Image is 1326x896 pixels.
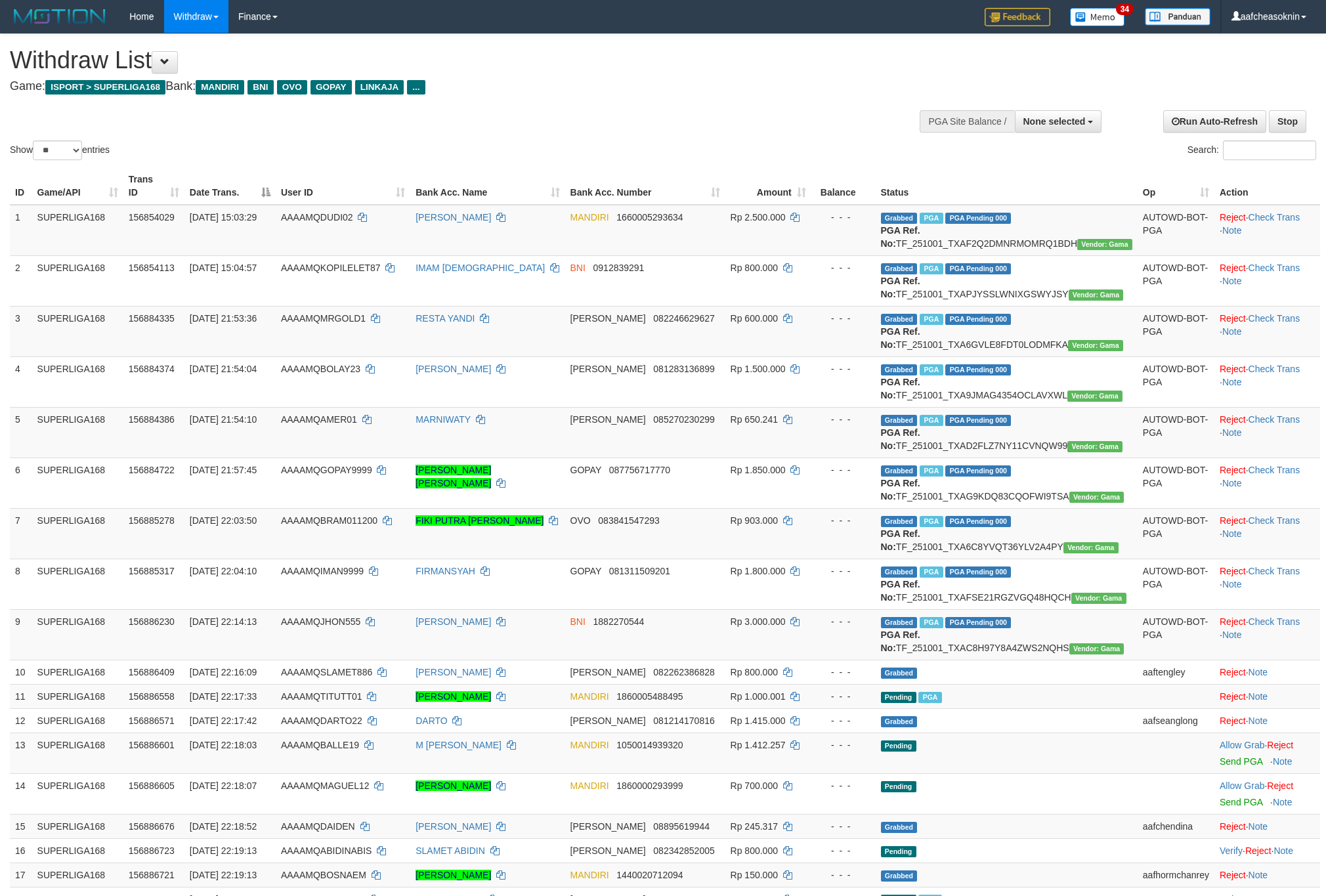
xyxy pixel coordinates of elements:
td: AUTOWD-BOT-PGA [1138,407,1214,458]
span: Vendor URL: https://trx31.1velocity.biz [1071,593,1126,604]
a: RESTA YANDI [416,313,475,324]
span: [DATE] 22:16:09 [190,667,257,677]
a: Note [1222,326,1242,337]
span: Grabbed [881,314,918,325]
span: None selected [1023,116,1086,127]
span: Rp 800.000 [731,263,778,273]
span: Rp 1.000.001 [731,691,786,702]
a: Note [1249,821,1268,832]
td: AUTOWD-BOT-PGA [1138,306,1214,356]
span: PGA Pending [945,465,1011,477]
div: - - - [817,413,870,426]
span: AAAAMQBRAM011200 [281,515,377,526]
span: 156886230 [129,616,175,627]
span: Copy 082262386828 to clipboard [653,667,714,677]
span: Marked by aafsoumeymey [920,617,943,628]
th: Game/API: activate to sort column ascending [32,167,123,205]
span: Vendor URL: https://trx31.1velocity.biz [1068,340,1123,351]
span: Copy 087756717770 to clipboard [609,465,670,475]
th: ID [10,167,32,205]
span: [DATE] 15:03:29 [190,212,257,223]
span: Marked by aafchoeunmanni [918,692,941,703]
span: MANDIRI [570,691,609,702]
a: Note [1222,528,1242,539]
td: SUPERLIGA168 [32,609,123,660]
th: Bank Acc. Name: activate to sort column ascending [410,167,565,205]
td: TF_251001_TXA9JMAG4354OCLAVXWL [876,356,1138,407]
span: [DATE] 21:54:10 [190,414,257,425]
span: Rp 903.000 [731,515,778,526]
a: Check Trans [1249,515,1300,526]
th: Bank Acc. Number: activate to sort column ascending [565,167,725,205]
td: AUTOWD-BOT-PGA [1138,609,1214,660]
button: None selected [1015,110,1102,133]
span: Vendor URL: https://trx31.1velocity.biz [1069,289,1124,301]
a: Send PGA [1220,797,1262,807]
a: IMAM [DEMOGRAPHIC_DATA] [416,263,545,273]
td: · · [1214,609,1320,660]
a: MARNIWATY [416,414,471,425]
td: 2 [10,255,32,306]
a: Reject [1220,715,1246,726]
span: [DATE] 22:14:13 [190,616,257,627]
td: 7 [10,508,32,559]
span: 156886601 [129,740,175,750]
td: 9 [10,609,32,660]
th: Amount: activate to sort column ascending [725,167,811,205]
a: Reject [1220,465,1246,475]
span: [PERSON_NAME] [570,313,646,324]
a: Check Trans [1249,566,1300,576]
a: [PERSON_NAME] [PERSON_NAME] [416,465,491,488]
a: Note [1249,691,1268,702]
a: Note [1273,845,1293,856]
td: · · [1214,356,1320,407]
a: Reject [1220,263,1246,273]
td: 11 [10,684,32,708]
a: [PERSON_NAME] [416,821,491,832]
b: PGA Ref. No: [881,377,920,400]
td: · [1214,684,1320,708]
span: Marked by aafchhiseyha [920,263,943,274]
td: 12 [10,708,32,733]
div: - - - [817,312,870,325]
span: Vendor URL: https://trx31.1velocity.biz [1069,492,1124,503]
span: 156884386 [129,414,175,425]
div: - - - [817,211,870,224]
div: - - - [817,690,870,703]
a: Note [1249,667,1268,677]
td: SUPERLIGA168 [32,306,123,356]
td: SUPERLIGA168 [32,508,123,559]
div: - - - [817,666,870,679]
span: Copy 1860005488495 to clipboard [616,691,683,702]
span: Marked by aafandaneth [920,364,943,375]
td: AUTOWD-BOT-PGA [1138,205,1214,256]
span: PGA Pending [945,263,1011,274]
a: SLAMET ABIDIN [416,845,485,856]
input: Search: [1223,140,1316,160]
span: Vendor URL: https://trx31.1velocity.biz [1067,441,1123,452]
a: Reject [1220,313,1246,324]
a: [PERSON_NAME] [416,616,491,627]
a: Note [1222,579,1242,589]
span: [DATE] 15:04:57 [190,263,257,273]
a: Reject [1220,364,1246,374]
td: TF_251001_TXAC8H97Y8A4ZWS2NQHS [876,609,1138,660]
td: · [1214,733,1320,773]
span: Copy 1882270544 to clipboard [593,616,645,627]
span: Marked by aafphoenmanit [920,516,943,527]
a: Reject [1220,691,1246,702]
a: Note [1222,478,1242,488]
td: SUPERLIGA168 [32,458,123,508]
a: Allow Grab [1220,740,1264,750]
span: · [1220,740,1267,750]
span: Grabbed [881,617,918,628]
span: Marked by aafphoenmanit [920,465,943,477]
span: Copy 082246629627 to clipboard [653,313,714,324]
span: Copy 1050014939320 to clipboard [616,740,683,750]
a: Reject [1220,212,1246,223]
a: Reject [1267,780,1293,791]
td: TF_251001_TXAPJYSSLWNIXGSWYJSY [876,255,1138,306]
a: Reject [1220,821,1246,832]
span: [DATE] 21:57:45 [190,465,257,475]
td: 6 [10,458,32,508]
